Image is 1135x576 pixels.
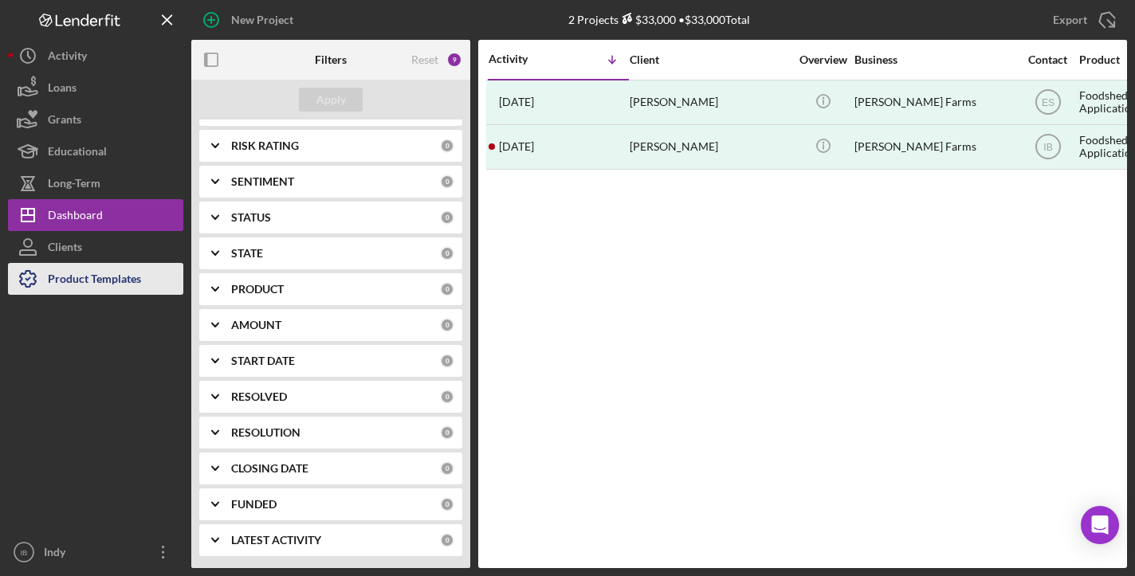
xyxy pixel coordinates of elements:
[231,534,321,547] b: LATEST ACTIVITY
[440,210,454,225] div: 0
[48,263,141,299] div: Product Templates
[8,536,183,568] button: IBIndy [PERSON_NAME]
[440,246,454,261] div: 0
[854,81,1014,123] div: [PERSON_NAME] Farms
[440,425,454,440] div: 0
[20,548,27,557] text: IB
[440,533,454,547] div: 0
[1041,97,1054,108] text: ES
[231,319,281,331] b: AMOUNT
[231,139,299,152] b: RISK RATING
[440,282,454,296] div: 0
[619,13,676,26] div: $33,000
[446,52,462,68] div: 9
[48,40,87,76] div: Activity
[793,53,853,66] div: Overview
[630,81,789,123] div: [PERSON_NAME]
[8,167,183,199] button: Long-Term
[48,72,77,108] div: Loans
[630,126,789,168] div: [PERSON_NAME]
[231,390,287,403] b: RESOLVED
[231,355,295,367] b: START DATE
[48,231,82,267] div: Clients
[440,139,454,153] div: 0
[231,283,284,296] b: PRODUCT
[440,390,454,404] div: 0
[8,104,183,135] button: Grants
[440,318,454,332] div: 0
[1081,506,1119,544] div: Open Intercom Messenger
[1037,4,1127,36] button: Export
[231,498,277,511] b: FUNDED
[299,88,363,112] button: Apply
[316,88,346,112] div: Apply
[231,175,294,188] b: SENTIMENT
[499,140,534,153] time: 2024-10-28 18:05
[854,126,1014,168] div: [PERSON_NAME] Farms
[440,174,454,189] div: 0
[440,461,454,476] div: 0
[1043,142,1052,153] text: IB
[440,354,454,368] div: 0
[231,247,263,260] b: STATE
[8,72,183,104] button: Loans
[48,199,103,235] div: Dashboard
[8,231,183,263] button: Clients
[8,199,183,231] button: Dashboard
[8,135,183,167] button: Educational
[854,53,1014,66] div: Business
[1053,4,1087,36] div: Export
[231,426,300,439] b: RESOLUTION
[231,211,271,224] b: STATUS
[630,53,789,66] div: Client
[499,96,534,108] time: 2025-10-06 15:05
[231,4,293,36] div: New Project
[231,462,308,475] b: CLOSING DATE
[48,104,81,139] div: Grants
[315,53,347,66] b: Filters
[1018,53,1078,66] div: Contact
[568,13,750,26] div: 2 Projects • $33,000 Total
[8,40,183,72] button: Activity
[191,4,309,36] button: New Project
[48,167,100,203] div: Long-Term
[8,263,183,295] button: Product Templates
[489,53,559,65] div: Activity
[411,53,438,66] div: Reset
[440,497,454,511] div: 0
[48,135,107,171] div: Educational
